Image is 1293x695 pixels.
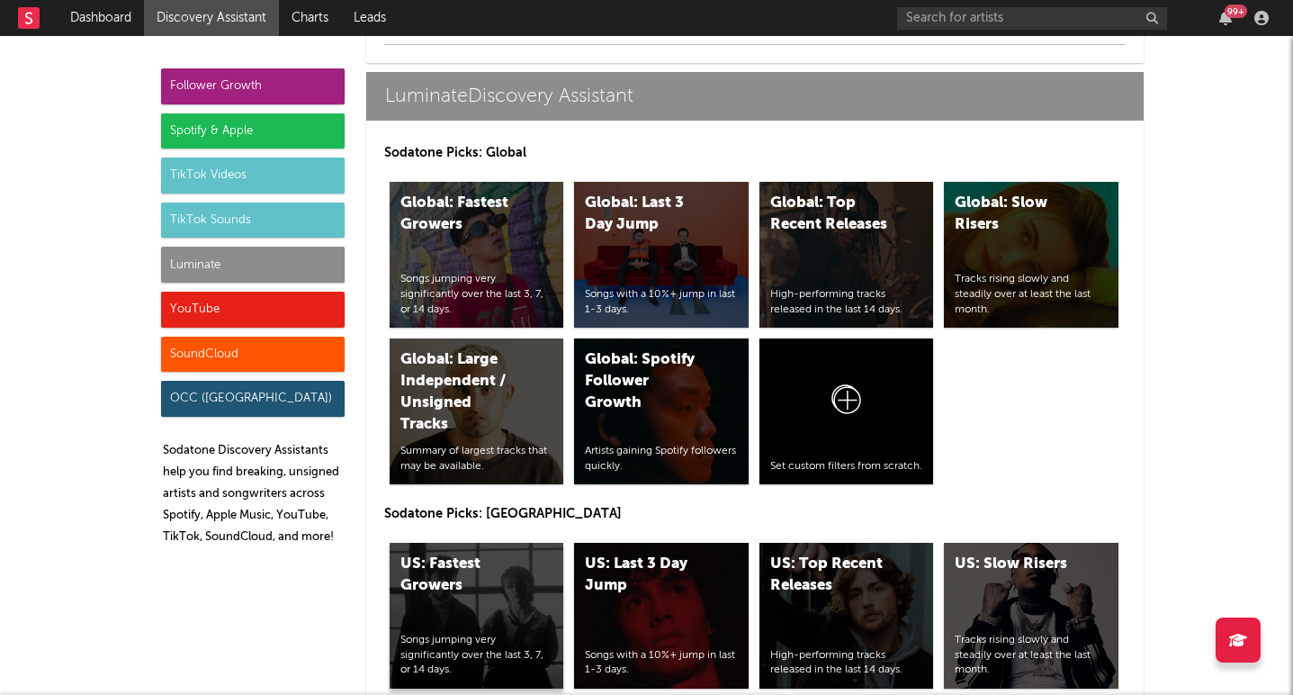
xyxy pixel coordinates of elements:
[585,648,738,679] div: Songs with a 10%+ jump in last 1-3 days.
[400,272,553,317] div: Songs jumping very significantly over the last 3, 7, or 14 days.
[390,182,564,328] a: Global: Fastest GrowersSongs jumping very significantly over the last 3, 7, or 14 days.
[161,68,345,104] div: Follower Growth
[585,287,738,318] div: Songs with a 10%+ jump in last 1-3 days.
[770,459,923,474] div: Set custom filters from scratch.
[1219,11,1232,25] button: 99+
[770,193,893,236] div: Global: Top Recent Releases
[161,292,345,328] div: YouTube
[955,193,1077,236] div: Global: Slow Risers
[161,381,345,417] div: OCC ([GEOGRAPHIC_DATA])
[163,440,345,548] p: Sodatone Discovery Assistants help you find breaking, unsigned artists and songwriters across Spo...
[585,554,707,597] div: US: Last 3 Day Jump
[759,338,934,484] a: Set custom filters from scratch.
[574,543,749,689] a: US: Last 3 Day JumpSongs with a 10%+ jump in last 1-3 days.
[759,543,934,689] a: US: Top Recent ReleasesHigh-performing tracks released in the last 14 days.
[585,444,738,474] div: Artists gaining Spotify followers quickly.
[955,633,1108,678] div: Tracks rising slowly and steadily over at least the last month.
[897,7,1167,30] input: Search for artists
[161,247,345,283] div: Luminate
[161,337,345,373] div: SoundCloud
[161,203,345,239] div: TikTok Sounds
[366,72,1144,121] a: LuminateDiscovery Assistant
[390,543,564,689] a: US: Fastest GrowersSongs jumping very significantly over the last 3, 7, or 14 days.
[400,193,523,236] div: Global: Fastest Growers
[1225,5,1247,18] div: 99 +
[574,338,749,484] a: Global: Spotify Follower GrowthArtists gaining Spotify followers quickly.
[955,554,1077,575] div: US: Slow Risers
[759,182,934,328] a: Global: Top Recent ReleasesHigh-performing tracks released in the last 14 days.
[400,554,523,597] div: US: Fastest Growers
[400,444,553,474] div: Summary of largest tracks that may be available.
[384,503,1126,525] p: Sodatone Picks: [GEOGRAPHIC_DATA]
[585,193,707,236] div: Global: Last 3 Day Jump
[770,648,923,679] div: High-performing tracks released in the last 14 days.
[955,272,1108,317] div: Tracks rising slowly and steadily over at least the last month.
[770,287,923,318] div: High-performing tracks released in the last 14 days.
[400,633,553,678] div: Songs jumping very significantly over the last 3, 7, or 14 days.
[161,113,345,149] div: Spotify & Apple
[390,338,564,484] a: Global: Large Independent / Unsigned TracksSummary of largest tracks that may be available.
[944,543,1118,689] a: US: Slow RisersTracks rising slowly and steadily over at least the last month.
[161,158,345,194] div: TikTok Videos
[585,349,707,414] div: Global: Spotify Follower Growth
[384,142,1126,164] p: Sodatone Picks: Global
[574,182,749,328] a: Global: Last 3 Day JumpSongs with a 10%+ jump in last 1-3 days.
[400,349,523,436] div: Global: Large Independent / Unsigned Tracks
[944,182,1118,328] a: Global: Slow RisersTracks rising slowly and steadily over at least the last month.
[770,554,893,597] div: US: Top Recent Releases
